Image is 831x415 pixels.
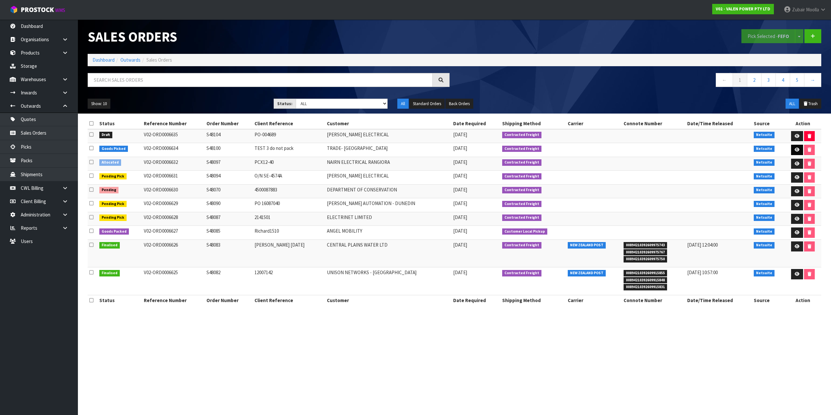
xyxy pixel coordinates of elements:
[99,132,112,138] span: Draft
[568,242,606,249] span: NEW ZEALAND POST
[93,57,115,63] a: Dashboard
[98,295,142,306] th: Status
[752,118,785,129] th: Source
[712,4,774,14] a: V02 - VALEN POWER PTY LTD
[205,295,253,306] th: Order Number
[253,129,325,143] td: PO-004689
[686,118,752,129] th: Date/Time Released
[99,242,120,249] span: Finalised
[88,99,110,109] button: Show: 10
[142,295,205,306] th: Reference Number
[142,129,205,143] td: V02-ORD0006635
[716,73,733,87] a: ←
[754,146,775,152] span: Netsuite
[754,242,775,249] span: Netsuite
[502,159,541,166] span: Contracted Freight
[142,171,205,185] td: V02-ORD0006631
[502,201,541,207] span: Contracted Freight
[624,277,667,284] span: 00894210392609915848
[716,6,770,12] strong: V02 - VALEN POWER PTY LTD
[99,214,127,221] span: Pending Pick
[624,284,667,290] span: 00894210392609915831
[205,239,253,267] td: S48083
[205,143,253,157] td: S48100
[502,270,541,276] span: Contracted Freight
[502,146,541,152] span: Contracted Freight
[21,6,54,14] span: ProStock
[624,256,667,262] span: 00894210392609975750
[99,159,121,166] span: Allocated
[747,73,762,87] a: 2
[501,295,566,306] th: Shipping Method
[761,73,776,87] a: 3
[325,295,452,306] th: Customer
[453,242,467,248] span: [DATE]
[325,118,452,129] th: Customer
[325,129,452,143] td: [PERSON_NAME] ELECTRICAL
[452,295,501,306] th: Date Required
[786,99,799,109] button: ALL
[99,146,128,152] span: Goods Picked
[785,295,821,306] th: Action
[325,143,452,157] td: TRADE- [GEOGRAPHIC_DATA]
[754,201,775,207] span: Netsuite
[10,6,18,14] img: cube-alt.png
[99,270,120,276] span: Finalised
[253,239,325,267] td: [PERSON_NAME] [DATE]
[453,173,467,179] span: [DATE]
[452,118,501,129] th: Date Required
[453,269,467,275] span: [DATE]
[325,267,452,295] td: UNISON NETWORKS - [GEOGRAPHIC_DATA]
[502,173,541,180] span: Contracted Freight
[205,129,253,143] td: S48104
[99,173,127,180] span: Pending Pick
[325,198,452,212] td: [PERSON_NAME] AUTOMATION - DUNEDIN
[502,228,547,235] span: Customer Local Pickup
[205,171,253,185] td: S48094
[624,242,667,249] span: 00894210392609975743
[502,214,541,221] span: Contracted Freight
[205,118,253,129] th: Order Number
[253,226,325,240] td: Richard1510
[253,267,325,295] td: 12007142
[142,157,205,171] td: V02-ORD0006632
[99,201,127,207] span: Pending Pick
[142,118,205,129] th: Reference Number
[686,295,752,306] th: Date/Time Released
[397,99,409,109] button: All
[754,173,775,180] span: Netsuite
[205,184,253,198] td: S48070
[253,212,325,226] td: 2141501
[205,198,253,212] td: S48090
[99,187,118,193] span: Pending
[253,171,325,185] td: O/N SE-4574A
[754,159,775,166] span: Netsuite
[501,118,566,129] th: Shipping Method
[325,226,452,240] td: ANGEL MOBILITY
[459,73,821,89] nav: Page navigation
[790,73,804,87] a: 5
[453,214,467,220] span: [DATE]
[253,295,325,306] th: Client Reference
[687,269,718,275] span: [DATE] 10:57:00
[754,187,775,193] span: Netsuite
[566,295,622,306] th: Carrier
[253,118,325,129] th: Client Reference
[88,73,433,87] input: Search sales orders
[325,212,452,226] td: ELECTRINET LIMITED
[142,267,205,295] td: V02-ORD0006625
[453,131,467,138] span: [DATE]
[792,6,805,13] span: Zubair
[253,184,325,198] td: 4500087883
[754,228,775,235] span: Netsuite
[142,226,205,240] td: V02-ORD0006627
[741,29,795,43] button: Pick Selected -FEFO
[624,270,667,276] span: 00894210392609915855
[88,29,450,44] h1: Sales Orders
[277,101,292,106] strong: Status:
[453,145,467,151] span: [DATE]
[502,187,541,193] span: Contracted Freight
[142,198,205,212] td: V02-ORD0006629
[325,239,452,267] td: CENTRAL PLAINS WATER LTD
[253,157,325,171] td: PCX12-40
